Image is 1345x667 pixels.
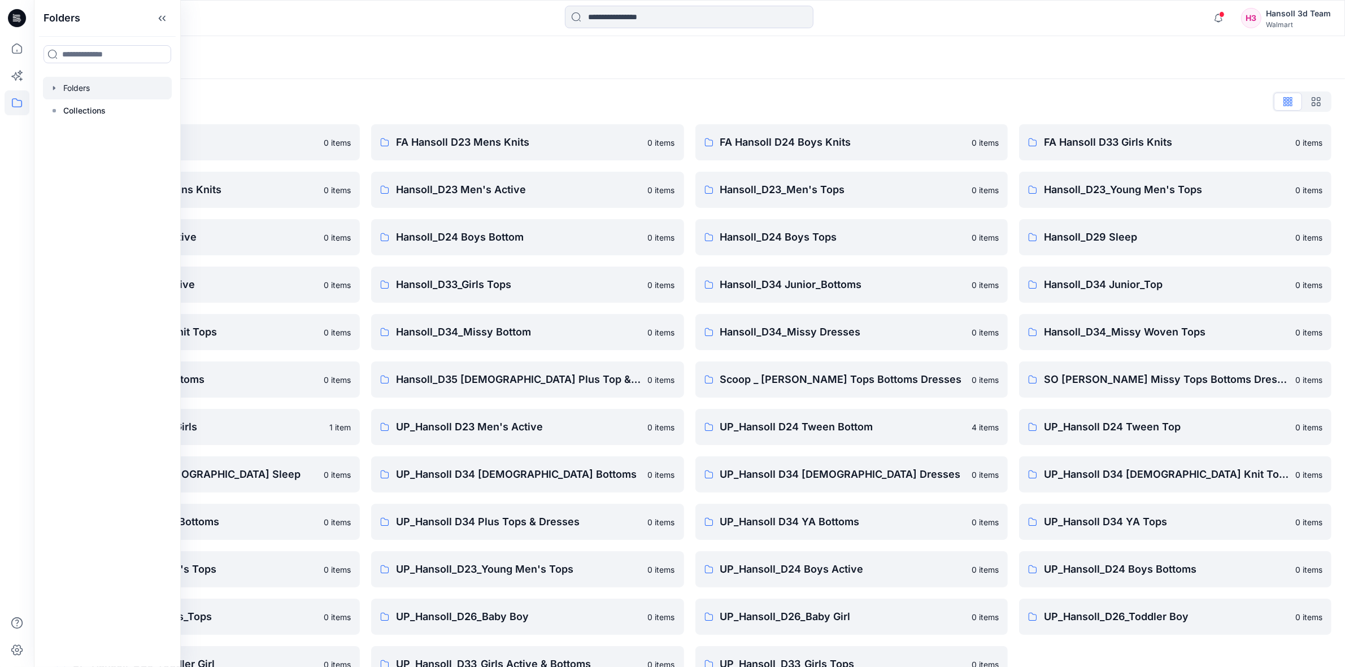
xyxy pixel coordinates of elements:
[695,361,1008,398] a: Scoop _ [PERSON_NAME] Tops Bottoms Dresses0 items
[396,324,641,340] p: Hansoll_D34_Missy Bottom
[47,219,360,255] a: Hansoll_D24 Boys Active0 items
[1241,8,1261,28] div: H3
[1295,421,1322,433] p: 0 items
[396,372,641,387] p: Hansoll_D35 [DEMOGRAPHIC_DATA] Plus Top & Dresses
[72,514,317,530] p: UP_Hansoll D34 Plus Bottoms
[371,361,684,398] a: Hansoll_D35 [DEMOGRAPHIC_DATA] Plus Top & Dresses0 items
[720,372,965,387] p: Scoop _ [PERSON_NAME] Tops Bottoms Dresses
[1044,609,1289,625] p: UP_Hansoll_D26_Toddler Boy
[1266,20,1331,29] div: Walmart
[972,232,999,243] p: 0 items
[972,564,999,576] p: 0 items
[972,374,999,386] p: 0 items
[1019,504,1331,540] a: UP_Hansoll D34 YA Tops0 items
[720,514,965,530] p: UP_Hansoll D34 YA Bottoms
[371,124,684,160] a: FA Hansoll D23 Mens Knits0 items
[72,561,317,577] p: UP_Hansoll_D23_Men's Tops
[47,409,360,445] a: TWEEN Hansoll D33 Girls1 item
[47,267,360,303] a: Hansoll_D33_Girls Active0 items
[695,409,1008,445] a: UP_Hansoll D24 Tween Bottom4 items
[720,419,965,435] p: UP_Hansoll D24 Tween Bottom
[648,374,675,386] p: 0 items
[1295,232,1322,243] p: 0 items
[47,314,360,350] a: Hansoll_D34 Missy Knit Tops0 items
[1295,137,1322,149] p: 0 items
[695,504,1008,540] a: UP_Hansoll D34 YA Bottoms0 items
[324,279,351,291] p: 0 items
[324,611,351,623] p: 0 items
[324,516,351,528] p: 0 items
[1295,516,1322,528] p: 0 items
[1019,219,1331,255] a: Hansoll_D29 Sleep0 items
[972,137,999,149] p: 0 items
[324,564,351,576] p: 0 items
[720,182,965,198] p: Hansoll_D23_Men's Tops
[396,609,641,625] p: UP_Hansoll_D26_Baby Boy
[371,456,684,492] a: UP_Hansoll D34 [DEMOGRAPHIC_DATA] Bottoms0 items
[63,104,106,117] p: Collections
[695,551,1008,587] a: UP_Hansoll_D24 Boys Active0 items
[695,314,1008,350] a: Hansoll_D34_Missy Dresses0 items
[47,456,360,492] a: UP_Hansoll D29 [DEMOGRAPHIC_DATA] Sleep0 items
[72,372,317,387] p: Hansoll_D34_Plus Bottoms
[1044,372,1289,387] p: SO [PERSON_NAME] Missy Tops Bottoms Dresses
[1295,374,1322,386] p: 0 items
[47,172,360,208] a: FA Hansoll D34 Womens Knits0 items
[1044,324,1289,340] p: Hansoll_D34_Missy Woven Tops
[396,467,641,482] p: UP_Hansoll D34 [DEMOGRAPHIC_DATA] Bottoms
[371,599,684,635] a: UP_Hansoll_D26_Baby Boy0 items
[1044,134,1289,150] p: FA Hansoll D33 Girls Knits
[1295,184,1322,196] p: 0 items
[648,564,675,576] p: 0 items
[396,229,641,245] p: Hansoll_D24 Boys Bottom
[1019,314,1331,350] a: Hansoll_D34_Missy Woven Tops0 items
[1019,409,1331,445] a: UP_Hansoll D24 Tween Top0 items
[720,561,965,577] p: UP_Hansoll_D24 Boys Active
[972,326,999,338] p: 0 items
[720,229,965,245] p: Hansoll_D24 Boys Tops
[371,172,684,208] a: Hansoll_D23 Men's Active0 items
[972,516,999,528] p: 0 items
[72,419,323,435] p: TWEEN Hansoll D33 Girls
[972,421,999,433] p: 4 items
[720,609,965,625] p: UP_Hansoll_D26_Baby Girl
[648,279,675,291] p: 0 items
[695,456,1008,492] a: UP_Hansoll D34 [DEMOGRAPHIC_DATA] Dresses0 items
[1044,467,1289,482] p: UP_Hansoll D34 [DEMOGRAPHIC_DATA] Knit Tops
[720,324,965,340] p: Hansoll_D34_Missy Dresses
[1019,456,1331,492] a: UP_Hansoll D34 [DEMOGRAPHIC_DATA] Knit Tops0 items
[1295,611,1322,623] p: 0 items
[972,184,999,196] p: 0 items
[47,361,360,398] a: Hansoll_D34_Plus Bottoms0 items
[1044,182,1289,198] p: Hansoll_D23_Young Men's Tops
[371,409,684,445] a: UP_Hansoll D23 Men's Active0 items
[371,314,684,350] a: Hansoll_D34_Missy Bottom0 items
[720,277,965,293] p: Hansoll_D34 Junior_Bottoms
[47,551,360,587] a: UP_Hansoll_D23_Men's Tops0 items
[72,609,317,625] p: UP_Hansoll_D24_Boys_Tops
[972,611,999,623] p: 0 items
[648,326,675,338] p: 0 items
[1044,277,1289,293] p: Hansoll_D34 Junior_Top
[1019,172,1331,208] a: Hansoll_D23_Young Men's Tops0 items
[648,232,675,243] p: 0 items
[72,229,317,245] p: Hansoll_D24 Boys Active
[720,134,965,150] p: FA Hansoll D24 Boys Knits
[1266,7,1331,20] div: Hansoll 3d Team
[695,267,1008,303] a: Hansoll_D34 Junior_Bottoms0 items
[396,419,641,435] p: UP_Hansoll D23 Men's Active
[324,137,351,149] p: 0 items
[695,172,1008,208] a: Hansoll_D23_Men's Tops0 items
[972,279,999,291] p: 0 items
[72,324,317,340] p: Hansoll_D34 Missy Knit Tops
[396,134,641,150] p: FA Hansoll D23 Mens Knits
[396,514,641,530] p: UP_Hansoll D34 Plus Tops & Dresses
[1044,419,1289,435] p: UP_Hansoll D24 Tween Top
[72,277,317,293] p: Hansoll_D33_Girls Active
[47,504,360,540] a: UP_Hansoll D34 Plus Bottoms0 items
[1044,514,1289,530] p: UP_Hansoll D34 YA Tops
[324,374,351,386] p: 0 items
[648,469,675,481] p: 0 items
[47,124,360,160] a: EcoShot Hansoll0 items
[324,232,351,243] p: 0 items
